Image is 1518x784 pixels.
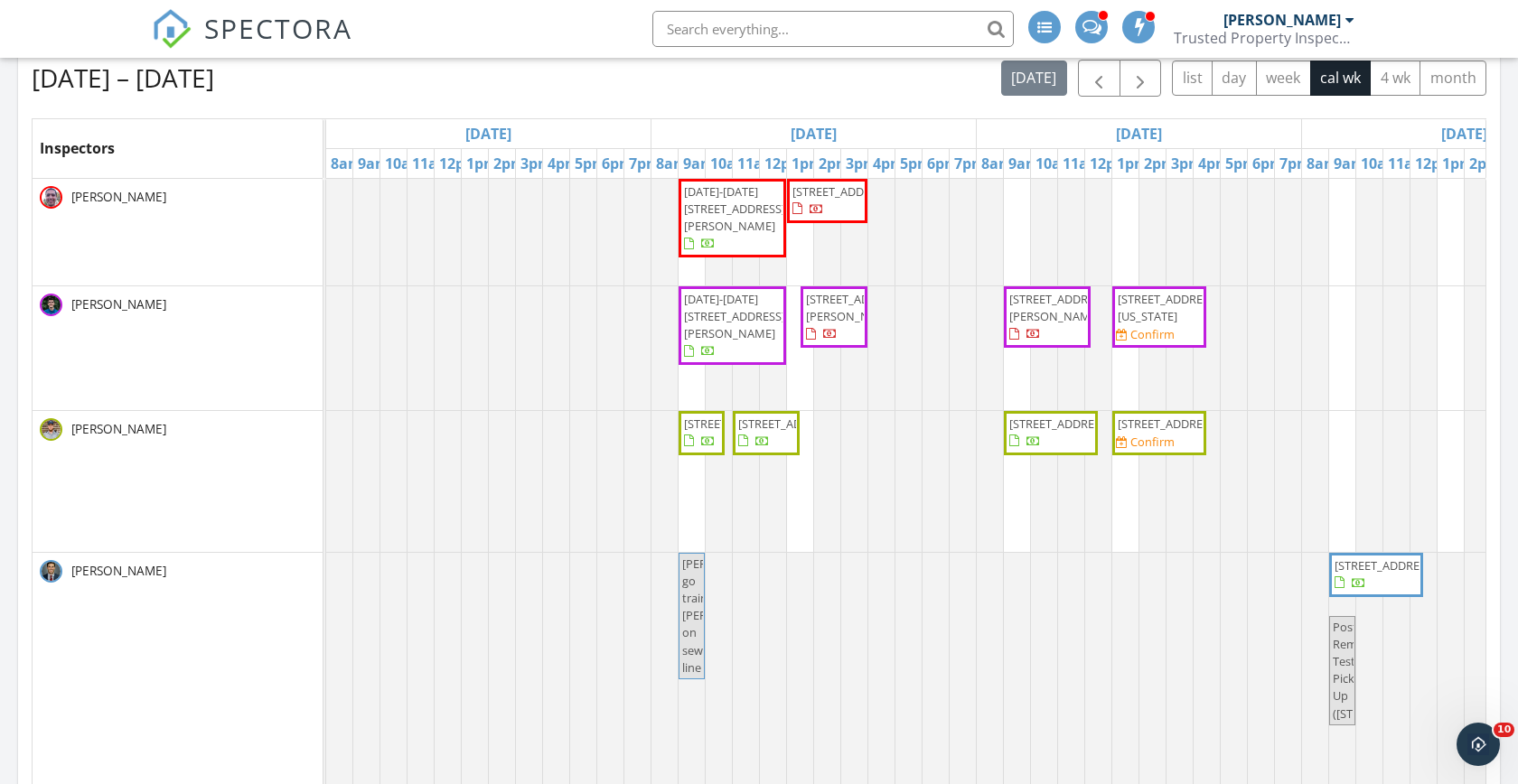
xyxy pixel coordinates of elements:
[152,9,192,49] img: The Best Home Inspection Software - Spectora
[40,294,62,316] img: lucas_headshot.png
[1212,61,1257,96] button: day
[1031,149,1080,178] a: 10am
[489,149,529,178] a: 2pm
[1004,149,1045,178] a: 9am
[1009,291,1110,324] span: [STREET_ADDRESS][PERSON_NAME]
[435,149,483,178] a: 12pm
[40,186,62,209] img: 20220927_07463w2222227.jpg
[68,295,170,313] span: [PERSON_NAME]
[1118,291,1219,324] span: [STREET_ADDRESS][US_STATE]
[1275,149,1316,178] a: 7pm
[1256,61,1311,96] button: week
[792,183,894,200] span: [STREET_ADDRESS]
[760,149,809,178] a: 12pm
[1329,149,1370,178] a: 9am
[68,420,170,438] span: [PERSON_NAME]
[841,149,882,178] a: 3pm
[1333,619,1441,722] span: Post Remediation Test Pick Up ([STREET_ADDRESS])
[68,562,170,580] span: [PERSON_NAME]
[1078,60,1120,97] button: Previous
[408,149,456,178] a: 11am
[1310,61,1372,96] button: cal wk
[1356,149,1405,178] a: 10am
[977,149,1017,178] a: 8am
[682,555,773,676] span: [PERSON_NAME] go train [PERSON_NAME] on sewer line
[152,24,352,62] a: SPECTORA
[895,149,936,178] a: 5pm
[1174,29,1354,47] div: Trusted Property Inspections, LLC
[706,149,754,178] a: 10am
[40,138,115,158] span: Inspectors
[651,149,692,178] a: 8am
[1438,149,1478,178] a: 1pm
[1058,149,1107,178] a: 11am
[1410,149,1459,178] a: 12pm
[1120,60,1162,97] button: Next
[786,119,841,148] a: Go to September 29, 2025
[684,415,785,432] span: [STREET_ADDRESS]
[1130,434,1175,449] div: Confirm
[806,291,907,324] span: [STREET_ADDRESS][PERSON_NAME]
[326,149,367,178] a: 8am
[684,291,785,341] span: [DATE]-[DATE][STREET_ADDRESS][PERSON_NAME]
[814,149,855,178] a: 2pm
[1302,149,1343,178] a: 8am
[1139,149,1180,178] a: 2pm
[679,149,719,178] a: 9am
[738,415,839,432] span: [STREET_ADDRESS]
[461,119,516,148] a: Go to September 28, 2025
[1118,415,1219,432] span: [STREET_ADDRESS]
[1465,149,1505,178] a: 2pm
[652,11,1014,47] input: Search everything...
[1335,557,1436,574] span: [STREET_ADDRESS]
[787,149,828,178] a: 1pm
[1370,61,1420,96] button: 4 wk
[68,188,170,206] span: [PERSON_NAME]
[353,149,394,178] a: 9am
[462,149,502,178] a: 1pm
[380,149,429,178] a: 10am
[868,149,909,178] a: 4pm
[733,149,782,178] a: 11am
[1194,149,1234,178] a: 4pm
[597,149,638,178] a: 6pm
[1221,149,1261,178] a: 5pm
[1009,415,1110,432] span: [STREET_ADDRESS]
[40,560,62,583] img: iovine_8785.jpg
[1111,119,1167,148] a: Go to September 30, 2025
[1248,149,1288,178] a: 6pm
[543,149,584,178] a: 4pm
[32,60,214,96] h2: [DATE] – [DATE]
[204,9,352,47] span: SPECTORA
[1085,149,1134,178] a: 12pm
[1494,723,1514,737] span: 10
[1457,723,1500,766] iframe: Intercom live chat
[570,149,611,178] a: 5pm
[1001,61,1067,96] button: [DATE]
[1167,149,1207,178] a: 3pm
[624,149,665,178] a: 7pm
[684,183,785,234] span: [DATE]-[DATE][STREET_ADDRESS][PERSON_NAME]
[1383,149,1432,178] a: 11am
[516,149,557,178] a: 3pm
[1437,119,1492,148] a: Go to October 1, 2025
[1112,149,1153,178] a: 1pm
[1172,61,1213,96] button: list
[1223,11,1341,29] div: [PERSON_NAME]
[923,149,963,178] a: 6pm
[40,418,62,441] img: kyle.jpg
[1130,327,1175,341] div: Confirm
[950,149,990,178] a: 7pm
[1420,61,1486,96] button: month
